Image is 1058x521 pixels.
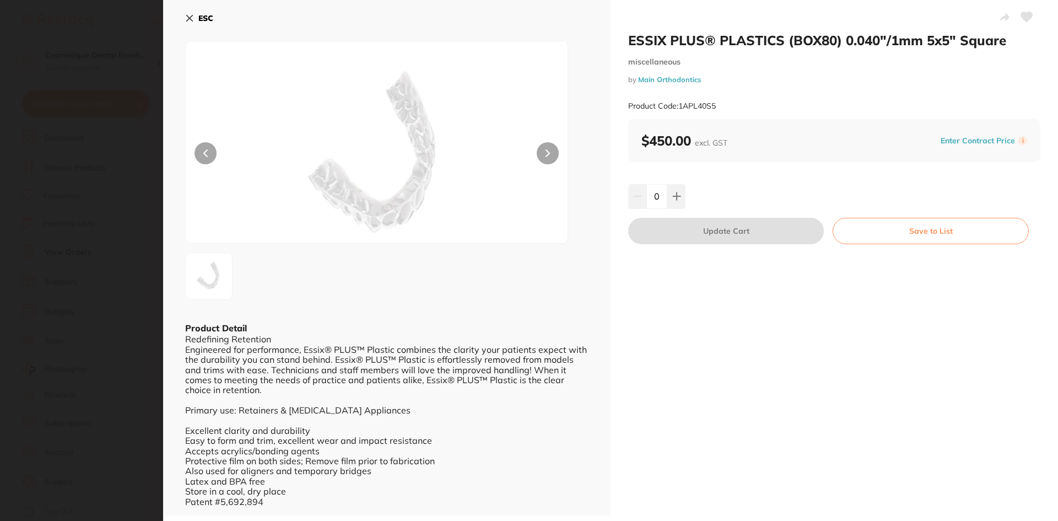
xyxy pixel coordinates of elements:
[185,9,213,28] button: ESC
[628,76,1040,84] small: by
[638,75,701,84] a: Main Orthodontics
[937,136,1018,146] button: Enter Contract Price
[628,218,824,244] button: Update Cart
[198,13,213,23] b: ESC
[1018,136,1027,145] label: i
[833,218,1029,244] button: Save to List
[628,101,716,111] small: Product Code: 1APL40S5
[189,256,229,296] img: Zw
[185,323,247,334] b: Product Detail
[262,69,492,243] img: Zw
[695,138,727,148] span: excl. GST
[628,57,1040,67] small: miscellaneous
[628,32,1040,49] h2: ESSIX PLUS® PLASTICS (BOX80) 0.040"/1mm 5x5" Square
[641,132,727,149] b: $450.00
[185,334,589,507] div: Redefining Retention Engineered for performance, Essix® PLUS™ Plastic combines the clarity your p...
